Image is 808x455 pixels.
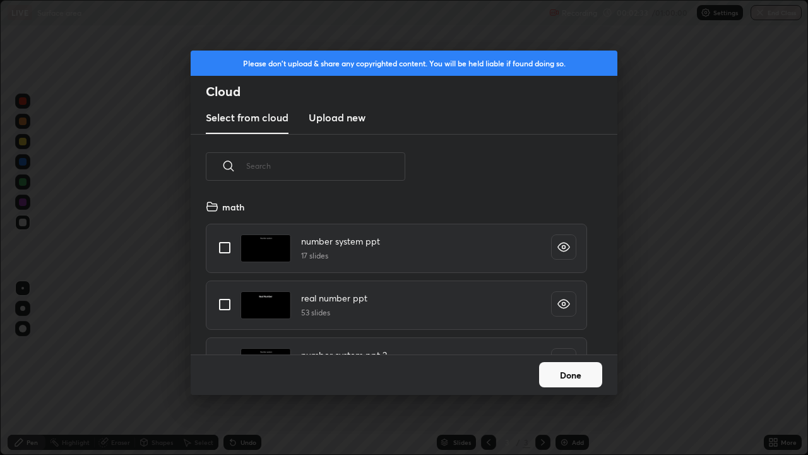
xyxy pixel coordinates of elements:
h2: Cloud [206,83,617,100]
img: 1682397890W4UMS0.pdf [241,291,291,319]
h5: 17 slides [301,250,380,262]
h4: number system ppt 2 [301,348,387,361]
h4: math [222,200,244,214]
img: 16827433093NO2S9.pdf [241,348,291,376]
div: grid [191,195,602,355]
h4: number system ppt [301,234,380,248]
h3: Select from cloud [206,110,288,125]
button: Done [539,362,602,387]
h4: real number ppt [301,291,367,305]
input: Search [246,139,405,193]
div: Please don't upload & share any copyrighted content. You will be held liable if found doing so. [191,51,617,76]
h5: 53 slides [301,307,367,318]
h3: Upload new [309,110,365,125]
img: 16823978807Q9TJJ.pdf [241,234,291,262]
